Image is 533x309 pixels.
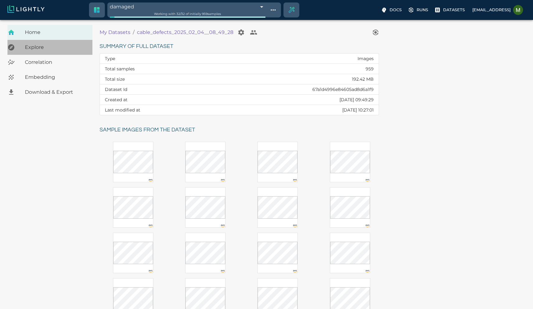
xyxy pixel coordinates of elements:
[284,2,299,17] div: Create selection
[390,7,402,13] p: Docs
[100,105,208,115] th: Last modified at
[268,5,278,15] button: Show tag tree
[100,84,208,95] th: Dataset Id
[25,88,87,96] span: Download & Export
[417,7,428,13] p: Runs
[100,42,379,51] h6: Summary of full dataset
[369,26,382,39] button: View worker run detail
[208,95,379,105] td: [DATE] 09:49:29
[247,26,260,39] button: Collaborate on your dataset
[100,64,208,74] th: Total samples
[25,74,87,81] span: Embedding
[100,26,369,39] nav: breadcrumb
[208,54,379,64] td: Images
[208,105,379,115] td: [DATE] 10:27:01
[433,5,467,15] label: Datasets
[7,40,92,55] a: Explore
[7,55,92,70] a: Correlation
[25,29,87,36] span: Home
[7,25,92,100] nav: explore, analyze, sample, metadata, embedding, correlations label, download your dataset
[208,74,379,84] td: 192.42 MB
[133,29,134,36] li: /
[208,84,379,95] td: 67a1d4996e84605ad8d6a1f9
[208,64,379,74] td: 959
[100,95,208,105] th: Created at
[235,26,247,39] button: Manage your dataset
[7,85,92,100] a: Download & Export
[443,7,465,13] p: Datasets
[100,125,384,135] h6: Sample images from the dataset
[472,7,511,13] p: [EMAIL_ADDRESS]
[7,5,44,13] img: Lightly
[513,5,523,15] img: Malte Ebner
[137,29,233,36] a: cable_defects_2025_02_04__08_49_28
[100,29,130,36] a: My Datasets
[7,25,92,40] a: Home
[100,54,379,115] table: dataset summary
[25,44,87,51] span: Explore
[100,74,208,84] th: Total size
[470,3,526,17] label: [EMAIL_ADDRESS]Malte Ebner
[25,59,87,66] span: Correlation
[7,70,92,85] a: Embedding
[380,5,404,15] label: Docs
[89,2,104,17] a: Switch to crop dataset
[407,5,431,15] label: Runs
[110,2,265,11] div: damaged
[154,12,221,16] span: Working with 32 / 32 of initially 959 samples
[100,54,208,64] th: Type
